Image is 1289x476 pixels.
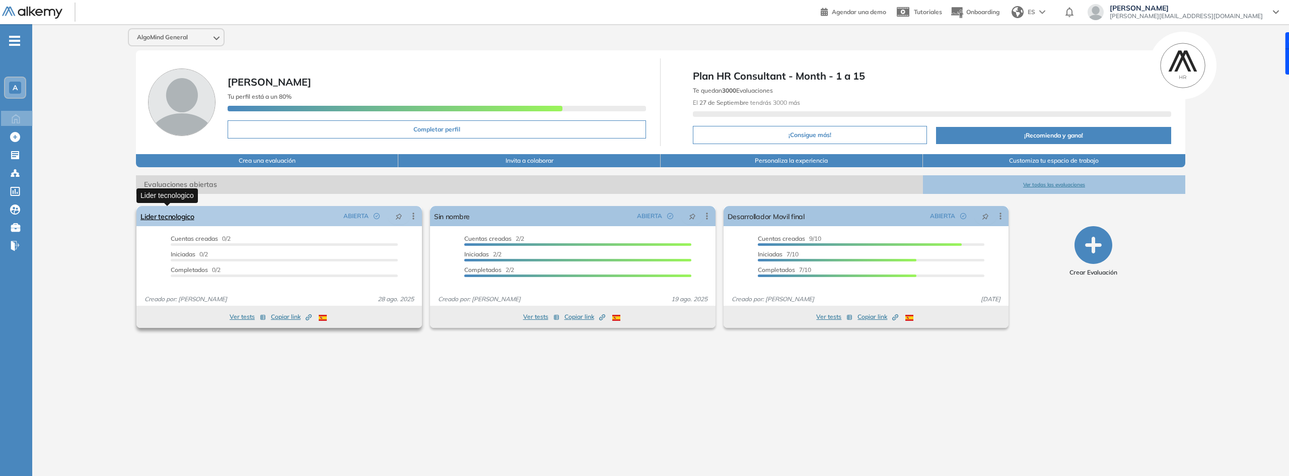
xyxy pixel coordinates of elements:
[13,84,18,92] span: A
[936,127,1171,144] button: ¡Recomienda y gana!
[136,188,198,203] div: Lider tecnologico
[1110,12,1263,20] span: [PERSON_NAME][EMAIL_ADDRESS][DOMAIN_NAME]
[171,266,208,274] span: Completados
[171,266,221,274] span: 0/2
[693,99,800,106] span: El tendrás 3000 más
[722,87,736,94] b: 3000
[1069,268,1117,277] span: Crear Evaluación
[693,126,926,144] button: ¡Consigue más!
[689,212,696,220] span: pushpin
[140,295,231,304] span: Creado por: [PERSON_NAME]
[923,154,1185,167] button: Customiza tu espacio de trabajo
[230,311,266,323] button: Ver tests
[464,266,502,274] span: Completados
[564,311,605,323] button: Copiar link
[464,235,524,242] span: 2/2
[758,235,805,242] span: Cuentas creadas
[758,266,795,274] span: Completados
[228,120,646,139] button: Completar perfil
[228,93,292,100] span: Tu perfil está a un 80%
[395,212,402,220] span: pushpin
[681,208,703,224] button: pushpin
[728,295,818,304] span: Creado por: [PERSON_NAME]
[136,154,398,167] button: Crea una evaluación
[693,87,773,94] span: Te quedan Evaluaciones
[977,295,1005,304] span: [DATE]
[914,8,942,16] span: Tutoriales
[171,235,218,242] span: Cuentas creadas
[699,99,749,106] b: 27 de Septiembre
[930,212,955,221] span: ABIERTA
[271,311,312,323] button: Copiar link
[728,206,805,226] a: Desarrollador Movil final
[1012,6,1024,18] img: world
[140,206,194,226] a: Lider tecnologico
[464,235,512,242] span: Cuentas creadas
[758,250,782,258] span: Iniciadas
[464,250,489,258] span: Iniciadas
[2,7,62,19] img: Logo
[637,212,662,221] span: ABIERTA
[966,8,999,16] span: Onboarding
[1069,226,1117,277] button: Crear Evaluación
[816,311,852,323] button: Ver tests
[832,8,886,16] span: Agendar una demo
[693,69,1171,84] span: Plan HR Consultant - Month - 1 a 15
[857,311,898,323] button: Copiar link
[464,266,514,274] span: 2/2
[343,212,369,221] span: ABIERTA
[1028,8,1035,17] span: ES
[612,315,620,321] img: ESP
[9,40,20,42] i: -
[1039,10,1045,14] img: arrow
[271,312,312,321] span: Copiar link
[434,206,470,226] a: Sin nombre
[171,250,208,258] span: 0/2
[758,235,821,242] span: 9/10
[661,154,923,167] button: Personaliza la experiencia
[667,295,711,304] span: 19 ago. 2025
[667,213,673,219] span: check-circle
[564,312,605,321] span: Copiar link
[388,208,410,224] button: pushpin
[319,315,327,321] img: ESP
[171,235,231,242] span: 0/2
[137,33,188,41] span: AlgoMind General
[434,295,525,304] span: Creado por: [PERSON_NAME]
[982,212,989,220] span: pushpin
[171,250,195,258] span: Iniciadas
[821,5,886,17] a: Agendar una demo
[228,76,311,88] span: [PERSON_NAME]
[974,208,996,224] button: pushpin
[464,250,502,258] span: 2/2
[148,69,216,136] img: Foto de perfil
[758,266,811,274] span: 7/10
[923,175,1185,194] button: Ver todas las evaluaciones
[950,2,999,23] button: Onboarding
[398,154,661,167] button: Invita a colaborar
[523,311,559,323] button: Ver tests
[857,312,898,321] span: Copiar link
[374,295,418,304] span: 28 ago. 2025
[136,175,923,194] span: Evaluaciones abiertas
[374,213,380,219] span: check-circle
[960,213,966,219] span: check-circle
[1110,4,1263,12] span: [PERSON_NAME]
[905,315,913,321] img: ESP
[758,250,799,258] span: 7/10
